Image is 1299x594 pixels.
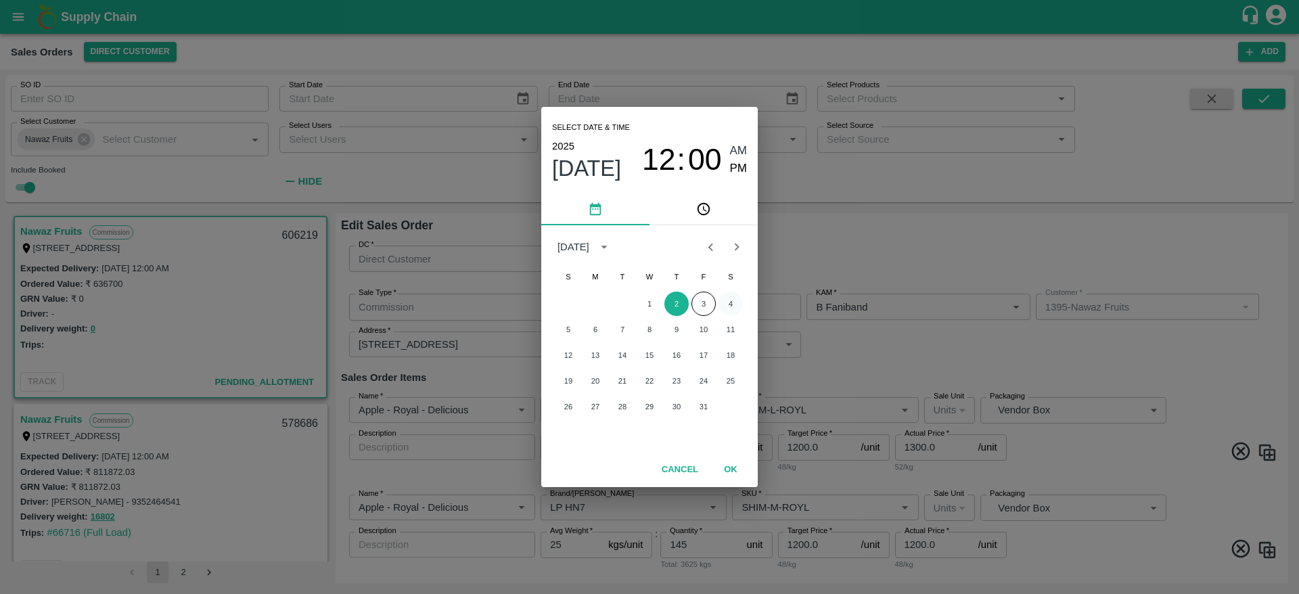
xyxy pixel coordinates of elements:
div: [DATE] [557,239,589,254]
button: 4 [719,292,743,316]
button: 15 [637,343,662,367]
button: 2025 [552,137,574,155]
button: 7 [610,317,635,342]
span: Tuesday [610,263,635,290]
button: 00 [688,142,722,178]
button: PM [730,160,748,178]
button: 17 [691,343,716,367]
button: 30 [664,394,689,419]
button: pick date [541,193,649,225]
button: 14 [610,343,635,367]
button: 5 [556,317,580,342]
span: Thursday [664,263,689,290]
span: 00 [688,142,722,177]
button: 20 [583,369,608,393]
button: 10 [691,317,716,342]
span: Wednesday [637,263,662,290]
button: calendar view is open, switch to year view [593,236,615,258]
button: 27 [583,394,608,419]
span: : [677,142,685,178]
button: 21 [610,369,635,393]
span: Friday [691,263,716,290]
button: pick time [649,193,758,225]
button: [DATE] [552,155,621,182]
button: AM [730,142,748,160]
span: Sunday [556,263,580,290]
button: 18 [719,343,743,367]
span: Select date & time [552,118,630,138]
button: 3 [691,292,716,316]
button: 29 [637,394,662,419]
span: Saturday [719,263,743,290]
button: 23 [664,369,689,393]
button: 26 [556,394,580,419]
button: Previous month [698,234,723,260]
button: 6 [583,317,608,342]
button: 28 [610,394,635,419]
button: 13 [583,343,608,367]
button: 1 [637,292,662,316]
span: Monday [583,263,608,290]
button: 24 [691,369,716,393]
button: 2 [664,292,689,316]
button: 19 [556,369,580,393]
button: 31 [691,394,716,419]
span: 12 [642,142,676,177]
button: 12 [642,142,676,178]
button: 8 [637,317,662,342]
button: Cancel [656,458,704,482]
button: Next month [724,234,750,260]
button: 12 [556,343,580,367]
button: 11 [719,317,743,342]
button: 16 [664,343,689,367]
button: 25 [719,369,743,393]
button: 22 [637,369,662,393]
button: OK [709,458,752,482]
button: 9 [664,317,689,342]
